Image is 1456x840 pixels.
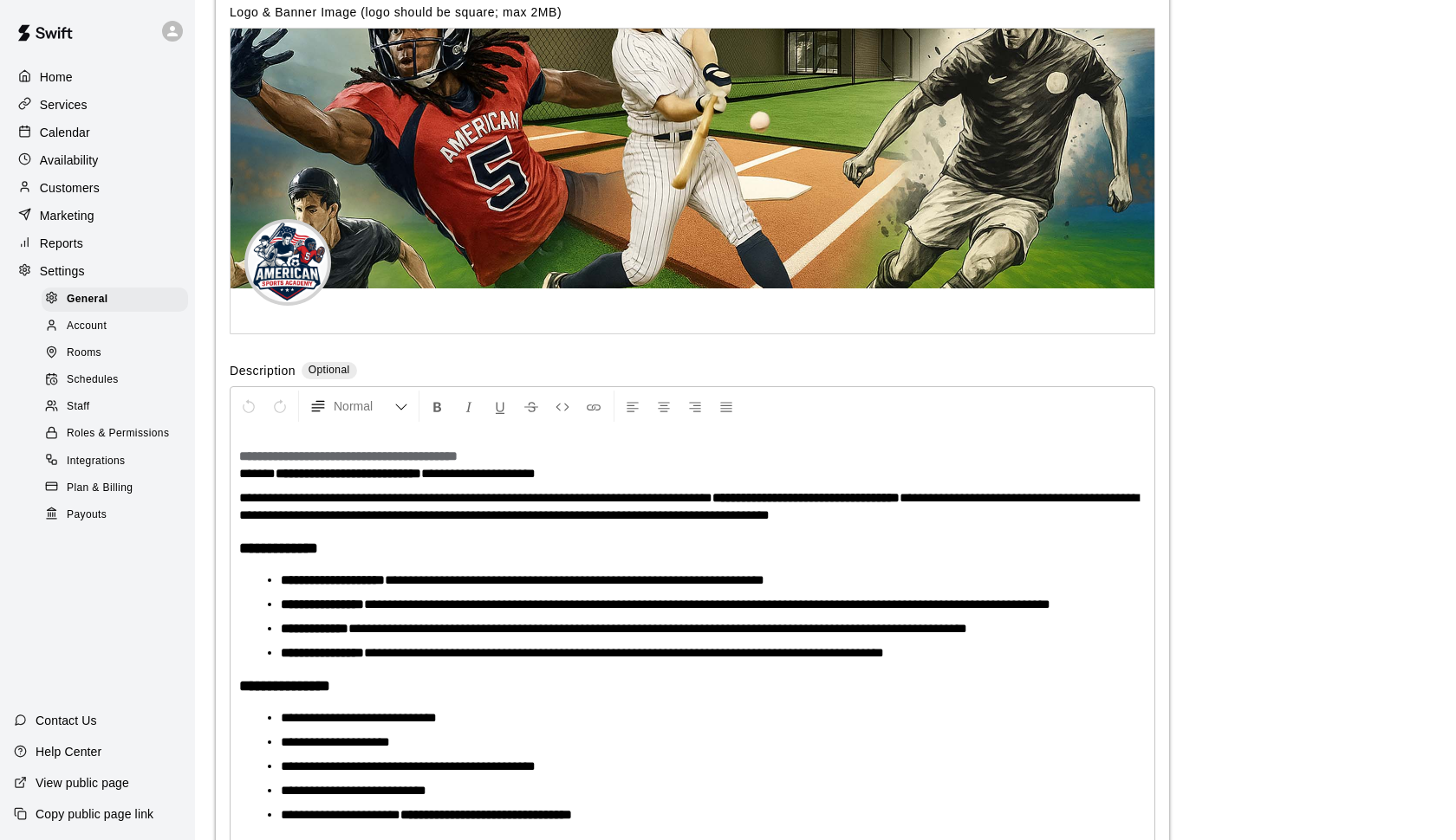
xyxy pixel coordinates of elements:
[618,391,647,422] button: Left Align
[42,367,195,394] a: Schedules
[42,341,188,365] div: Rooms
[67,480,133,497] span: Plan & Billing
[42,448,195,475] a: Integrations
[67,425,169,443] span: Roles & Permissions
[40,179,100,197] p: Customers
[40,235,83,252] p: Reports
[14,203,181,229] a: Marketing
[230,5,562,19] label: Logo & Banner Image (logo should be square; max 2MB)
[234,391,263,422] button: Undo
[42,314,188,339] div: Account
[14,175,181,201] a: Customers
[40,262,85,280] p: Settings
[14,230,181,256] a: Reports
[712,391,741,422] button: Justify Align
[36,743,101,760] p: Help Center
[67,291,108,308] span: General
[423,391,452,422] button: Format Bold
[67,318,107,335] span: Account
[67,372,119,389] span: Schedules
[67,345,101,362] span: Rooms
[40,68,73,86] p: Home
[42,476,188,501] div: Plan & Billing
[579,391,608,422] button: Insert Link
[649,391,679,422] button: Center Align
[454,391,484,422] button: Format Italics
[40,152,99,169] p: Availability
[42,449,188,474] div: Integrations
[42,394,195,421] a: Staff
[67,453,126,470] span: Integrations
[230,362,296,382] label: Description
[40,96,88,113] p: Services
[14,92,181,118] a: Services
[42,421,195,448] a: Roles & Permissions
[309,364,350,376] span: Optional
[14,120,181,145] a: Calendar
[42,313,195,339] a: Account
[42,501,195,528] a: Payouts
[67,398,89,416] span: Staff
[42,475,195,501] a: Plan & Billing
[67,507,107,524] span: Payouts
[42,288,188,312] div: General
[334,397,394,415] span: Normal
[302,391,415,422] button: Formatting Options
[36,774,129,792] p: View public page
[485,391,515,422] button: Format Underline
[42,286,195,313] a: General
[42,340,195,367] a: Rooms
[42,422,188,446] div: Roles & Permissions
[42,368,188,392] div: Schedules
[680,391,710,422] button: Right Align
[14,147,181,173] a: Availability
[517,391,546,422] button: Format Strikethrough
[36,712,97,729] p: Contact Us
[14,258,181,284] a: Settings
[40,124,90,141] p: Calendar
[548,391,577,422] button: Insert Code
[40,207,94,224] p: Marketing
[14,64,181,90] a: Home
[42,503,188,527] div: Payouts
[42,395,188,419] div: Staff
[36,805,153,823] p: Copy public page link
[265,391,295,422] button: Redo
